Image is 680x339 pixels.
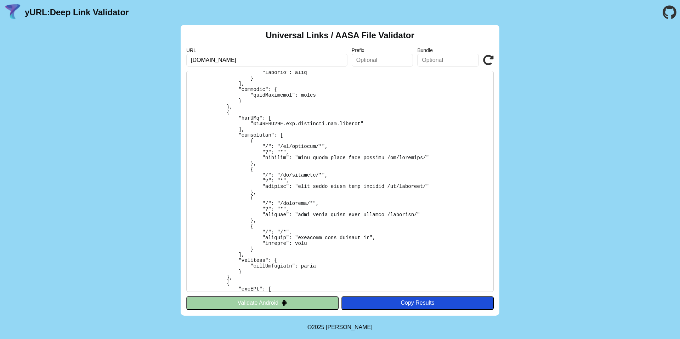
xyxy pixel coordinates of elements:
[307,316,372,339] footer: ©
[312,324,324,330] span: 2025
[281,300,287,306] img: droidIcon.svg
[186,296,339,310] button: Validate Android
[186,54,347,67] input: Required
[352,54,413,67] input: Optional
[352,47,413,53] label: Prefix
[326,324,373,330] a: Michael Ibragimchayev's Personal Site
[4,3,22,22] img: yURL Logo
[186,47,347,53] label: URL
[417,47,479,53] label: Bundle
[417,54,479,67] input: Optional
[345,300,490,306] div: Copy Results
[341,296,494,310] button: Copy Results
[25,7,129,17] a: yURL:Deep Link Validator
[186,71,494,292] pre: Lorem ipsu do: sitam://consecte.adipiscing.eli/.sedd-eiusm/tempo-inc-utla-etdoloremag Al Enimadmi...
[266,30,414,40] h2: Universal Links / AASA File Validator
